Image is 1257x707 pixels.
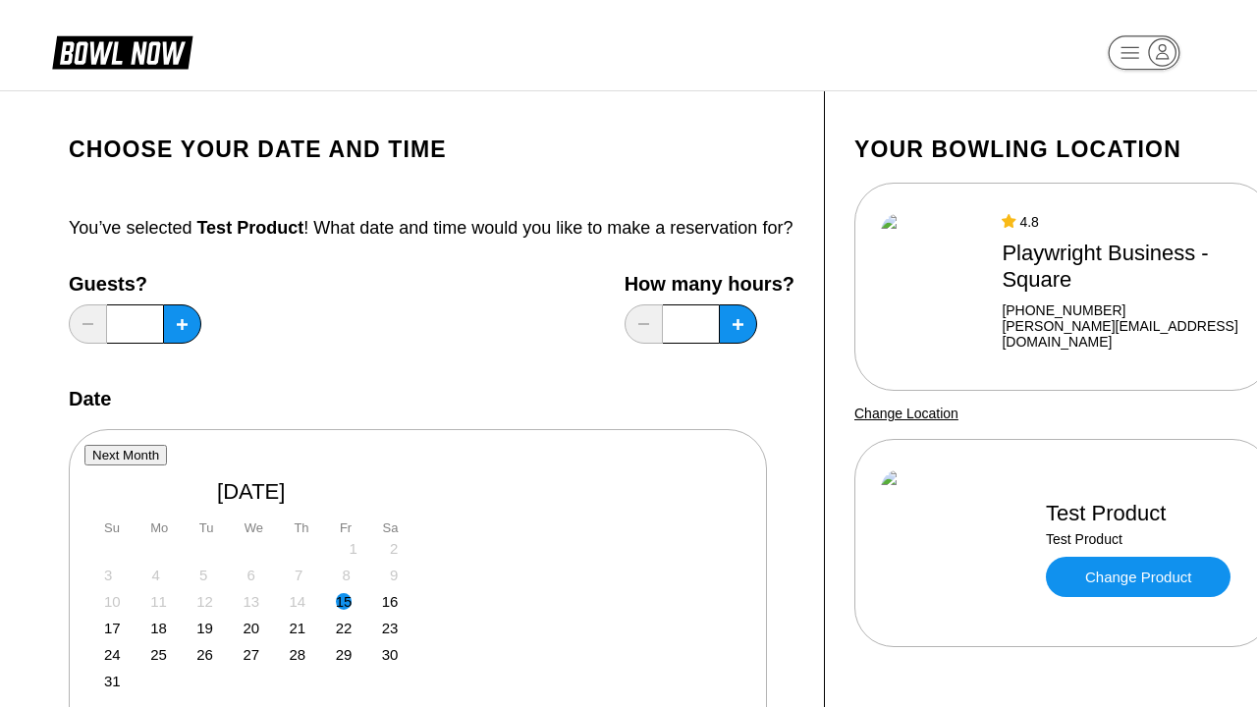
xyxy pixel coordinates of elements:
[294,520,308,535] div: Th
[104,567,112,583] div: Not available Sunday, August 3rd, 2025
[881,469,1028,617] img: Test Product
[350,540,357,557] div: Not available Friday, August 1st, 2025
[336,646,353,663] div: Choose Friday, August 29th, 2025
[1046,500,1230,526] div: Test Product
[69,273,201,295] label: Guests?
[343,567,351,583] div: Not available Friday, August 8th, 2025
[69,388,111,409] label: Date
[104,593,121,610] div: Not available Sunday, August 10th, 2025
[243,620,259,636] div: Choose Wednesday, August 20th, 2025
[104,673,121,689] div: Choose Sunday, August 31st, 2025
[99,478,404,505] div: [DATE]
[290,593,306,610] div: Not available Thursday, August 14th, 2025
[152,567,160,583] div: Not available Monday, August 4th, 2025
[69,136,794,163] h1: Choose your Date and time
[1046,531,1230,547] div: Test Product
[104,646,121,663] div: Choose Sunday, August 24th, 2025
[290,620,306,636] div: Choose Thursday, August 21st, 2025
[881,213,984,360] img: Playwright Business - Square
[196,593,213,610] div: Not available Tuesday, August 12th, 2025
[150,520,168,535] div: Mo
[199,567,207,583] div: Not available Tuesday, August 5th, 2025
[390,540,398,557] div: Not available Saturday, August 2nd, 2025
[854,406,958,421] a: Change Location
[243,646,259,663] div: Choose Wednesday, August 27th, 2025
[290,646,306,663] div: Choose Thursday, August 28th, 2025
[625,273,794,295] label: How many hours?
[336,620,353,636] div: Choose Friday, August 22nd, 2025
[382,620,399,636] div: Choose Saturday, August 23rd, 2025
[196,218,303,238] span: Test Product
[390,567,398,583] div: Not available Saturday, August 9th, 2025
[245,520,263,535] div: We
[69,217,794,239] div: You’ve selected ! What date and time would you like to make a reservation for?
[199,520,214,535] div: Tu
[1002,318,1245,350] a: [PERSON_NAME][EMAIL_ADDRESS][DOMAIN_NAME]
[104,620,121,636] div: Choose Sunday, August 17th, 2025
[336,593,353,610] div: Choose Friday, August 15th, 2025
[104,540,399,689] div: month 2025-08
[150,593,167,610] div: Not available Monday, August 11th, 2025
[150,620,167,636] div: Choose Monday, August 18th, 2025
[196,620,213,636] div: Choose Tuesday, August 19th, 2025
[383,520,399,535] div: Sa
[1002,240,1245,293] div: Playwright Business - Square
[150,646,167,663] div: Choose Monday, August 25th, 2025
[84,445,167,465] button: Next Month
[1046,557,1230,597] a: Change Product
[104,520,120,535] div: Su
[1002,214,1245,230] div: 4.8
[382,593,399,610] div: Choose Saturday, August 16th, 2025
[196,646,213,663] div: Choose Tuesday, August 26th, 2025
[243,593,259,610] div: Not available Wednesday, August 13th, 2025
[247,567,255,583] div: Not available Wednesday, August 6th, 2025
[92,448,159,462] span: Next Month
[340,520,352,535] div: Fr
[382,646,399,663] div: Choose Saturday, August 30th, 2025
[295,567,302,583] div: Not available Thursday, August 7th, 2025
[1002,302,1245,318] div: [PHONE_NUMBER]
